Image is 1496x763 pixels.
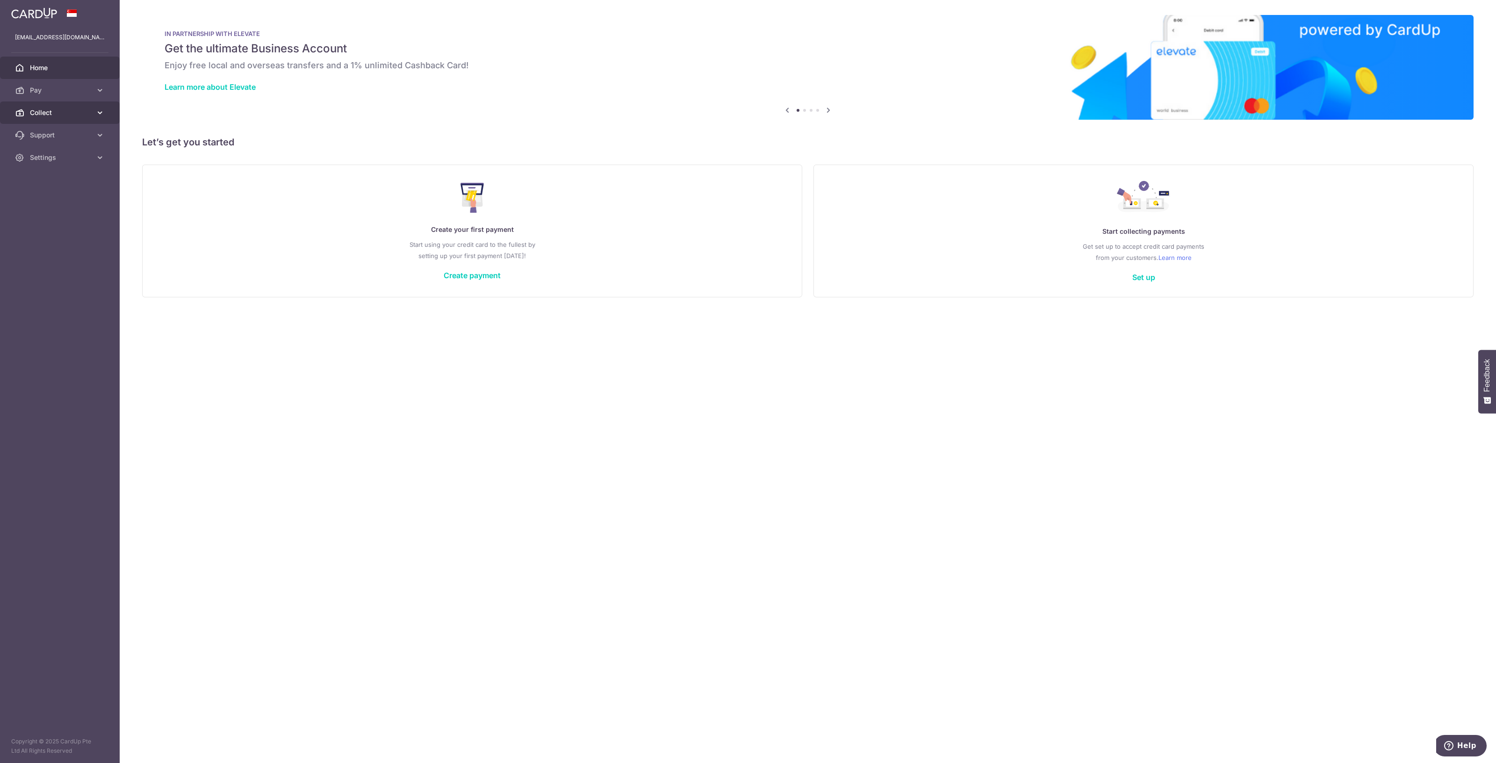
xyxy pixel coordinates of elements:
[460,183,484,213] img: Make Payment
[833,241,1454,263] p: Get set up to accept credit card payments from your customers.
[165,41,1451,56] h5: Get the ultimate Business Account
[30,153,92,162] span: Settings
[161,224,783,235] p: Create your first payment
[165,30,1451,37] p: IN PARTNERSHIP WITH ELEVATE
[161,239,783,261] p: Start using your credit card to the fullest by setting up your first payment [DATE]!
[30,86,92,95] span: Pay
[444,271,501,280] a: Create payment
[142,15,1474,120] img: Renovation banner
[1436,735,1487,758] iframe: Opens a widget where you can find more information
[1478,350,1496,413] button: Feedback - Show survey
[142,135,1474,150] h5: Let’s get you started
[15,33,105,42] p: [EMAIL_ADDRESS][DOMAIN_NAME]
[833,226,1454,237] p: Start collecting payments
[1158,252,1192,263] a: Learn more
[1117,181,1170,215] img: Collect Payment
[11,7,57,19] img: CardUp
[1483,359,1491,392] span: Feedback
[30,130,92,140] span: Support
[165,60,1451,71] h6: Enjoy free local and overseas transfers and a 1% unlimited Cashback Card!
[30,108,92,117] span: Collect
[1132,273,1155,282] a: Set up
[165,82,256,92] a: Learn more about Elevate
[30,63,92,72] span: Home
